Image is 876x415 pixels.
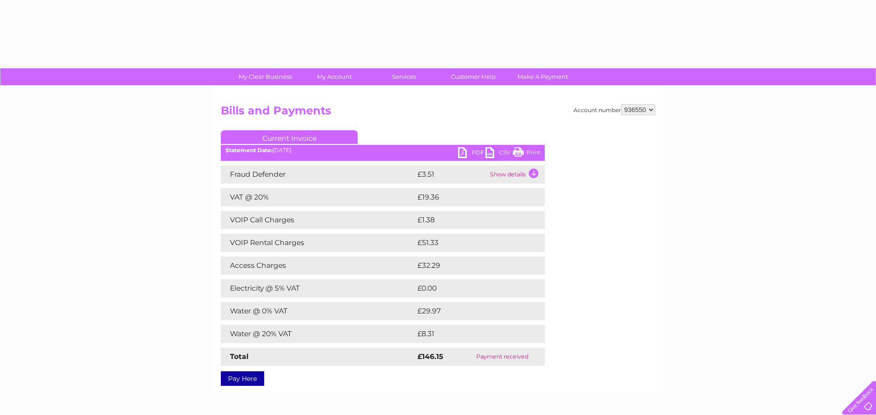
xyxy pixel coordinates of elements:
h2: Bills and Payments [221,104,655,122]
td: £8.31 [415,325,522,343]
td: VAT @ 20% [221,188,415,206]
td: VOIP Rental Charges [221,234,415,252]
td: £51.33 [415,234,525,252]
td: £1.38 [415,211,522,229]
a: Pay Here [221,371,264,386]
a: CSV [485,147,513,160]
td: VOIP Call Charges [221,211,415,229]
a: PDF [458,147,485,160]
td: Payment received [460,348,545,366]
td: Fraud Defender [221,165,415,184]
strong: Total [230,352,249,361]
td: £3.51 [415,165,488,184]
a: Make A Payment [505,68,580,85]
td: Water @ 20% VAT [221,325,415,343]
td: Access Charges [221,256,415,275]
a: My Account [297,68,372,85]
a: My Clear Business [228,68,303,85]
a: Customer Help [436,68,511,85]
td: £19.36 [415,188,526,206]
div: Account number [574,104,655,115]
a: Print [513,147,540,160]
div: [DATE] [221,147,545,154]
strong: £146.15 [417,352,443,361]
b: Statement Date: [225,147,272,154]
td: Water @ 0% VAT [221,302,415,320]
td: £29.97 [415,302,527,320]
td: Show details [488,165,545,184]
td: £32.29 [415,256,526,275]
a: Services [366,68,442,85]
td: Electricity @ 5% VAT [221,279,415,297]
td: £0.00 [415,279,524,297]
a: Current Invoice [221,130,358,144]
